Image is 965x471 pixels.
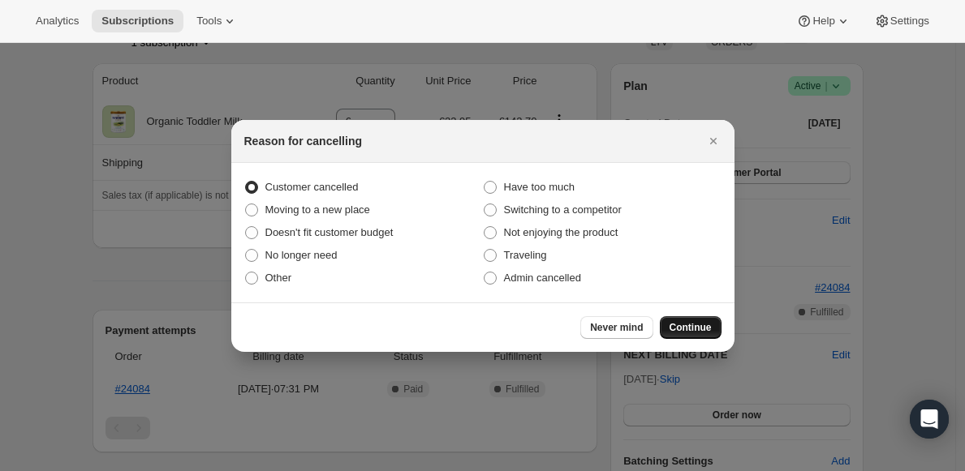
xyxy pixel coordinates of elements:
button: Help [786,10,860,32]
button: Subscriptions [92,10,183,32]
button: Settings [864,10,939,32]
span: Not enjoying the product [504,226,618,238]
span: Have too much [504,181,575,193]
span: Analytics [36,15,79,28]
span: Traveling [504,249,547,261]
h2: Reason for cancelling [244,133,362,149]
button: Tools [187,10,248,32]
span: Customer cancelled [265,181,359,193]
span: Tools [196,15,222,28]
span: Subscriptions [101,15,174,28]
span: Never mind [590,321,643,334]
button: Close [702,130,725,152]
div: Open Intercom Messenger [910,400,949,439]
span: No longer need [265,249,338,261]
span: Continue [670,321,712,334]
span: Doesn't fit customer budget [265,226,394,238]
button: Never mind [580,316,653,339]
span: Other [265,272,292,284]
span: Moving to a new place [265,203,370,216]
span: Switching to a competitor [504,203,622,216]
span: Help [812,15,834,28]
button: Continue [660,316,722,339]
span: Settings [890,15,929,28]
button: Analytics [26,10,88,32]
span: Admin cancelled [504,272,581,284]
